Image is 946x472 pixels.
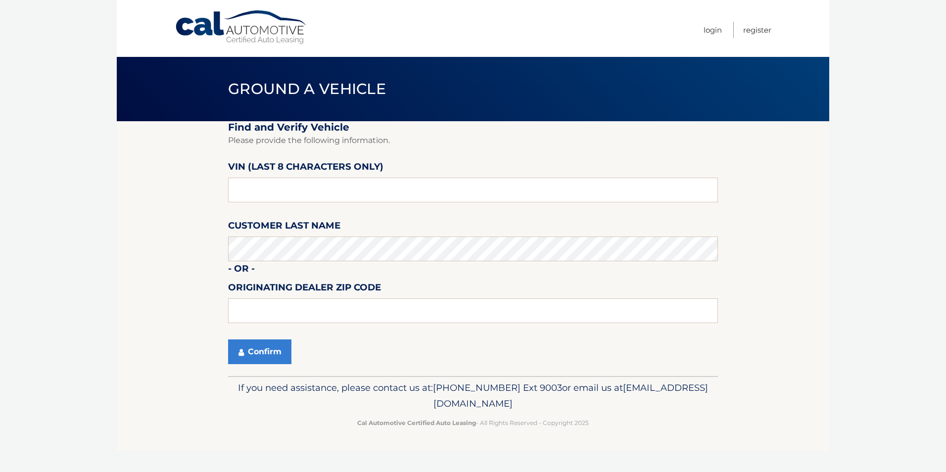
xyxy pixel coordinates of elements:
label: VIN (last 8 characters only) [228,159,383,178]
p: - All Rights Reserved - Copyright 2025 [235,418,711,428]
button: Confirm [228,339,291,364]
h2: Find and Verify Vehicle [228,121,718,134]
p: Please provide the following information. [228,134,718,147]
label: - or - [228,261,255,280]
span: [PHONE_NUMBER] Ext 9003 [433,382,562,393]
a: Login [704,22,722,38]
span: Ground a Vehicle [228,80,386,98]
label: Customer Last Name [228,218,340,236]
a: Register [743,22,771,38]
strong: Cal Automotive Certified Auto Leasing [357,419,476,426]
p: If you need assistance, please contact us at: or email us at [235,380,711,412]
label: Originating Dealer Zip Code [228,280,381,298]
a: Cal Automotive [175,10,308,45]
